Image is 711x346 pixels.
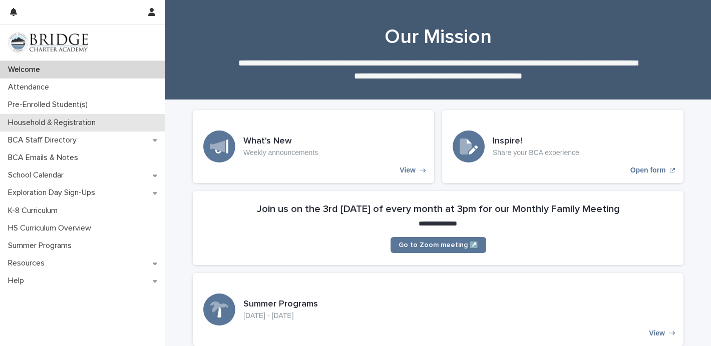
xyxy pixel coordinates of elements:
p: K-8 Curriculum [4,206,66,215]
p: Exploration Day Sign-Ups [4,188,103,197]
p: View [400,166,416,174]
a: View [193,110,434,183]
img: V1C1m3IdTEidaUdm9Hs0 [8,32,88,52]
h1: Our Mission [193,25,683,49]
p: [DATE] - [DATE] [243,311,318,320]
h2: Join us on the 3rd [DATE] of every month at 3pm for our Monthly Family Meeting [257,203,620,215]
p: School Calendar [4,170,72,180]
a: View [193,273,683,346]
h3: Summer Programs [243,299,318,310]
p: HS Curriculum Overview [4,223,99,233]
p: Welcome [4,65,48,74]
p: Share your BCA experience [493,148,579,157]
h3: What's New [243,136,318,147]
p: Help [4,276,32,285]
a: Open form [442,110,683,183]
p: Pre-Enrolled Student(s) [4,100,96,109]
p: BCA Emails & Notes [4,153,86,162]
p: Resources [4,258,53,268]
span: Go to Zoom meeting ↗️ [399,241,478,248]
p: Attendance [4,82,57,92]
h3: Inspire! [493,136,579,147]
a: Go to Zoom meeting ↗️ [391,237,486,253]
p: View [649,329,665,337]
p: Open form [630,166,666,174]
p: BCA Staff Directory [4,135,85,145]
p: Summer Programs [4,241,80,250]
p: Weekly announcements [243,148,318,157]
p: Household & Registration [4,118,104,127]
